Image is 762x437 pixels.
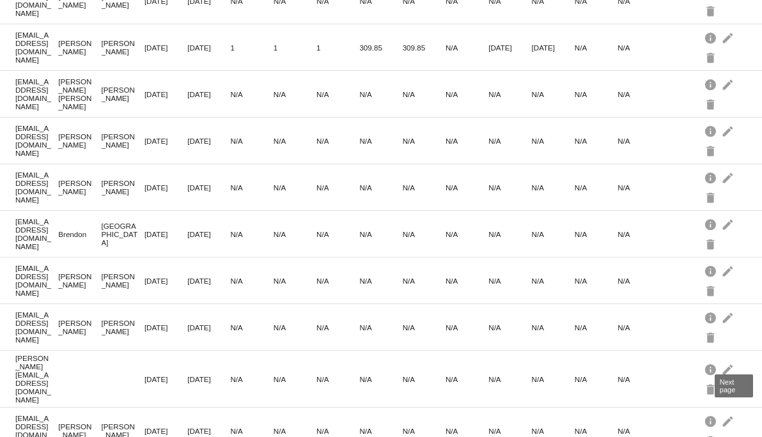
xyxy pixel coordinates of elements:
[230,180,273,195] mat-cell: N/A
[532,134,575,148] mat-cell: N/A
[359,273,402,288] mat-cell: N/A
[316,227,359,241] mat-cell: N/A
[187,87,230,102] mat-cell: [DATE]
[488,180,531,195] mat-cell: N/A
[618,87,660,102] mat-cell: N/A
[704,307,719,327] mat-icon: info
[721,359,736,379] mat-icon: edit
[15,307,58,347] mat-cell: [EMAIL_ADDRESS][DOMAIN_NAME]
[15,214,58,254] mat-cell: [EMAIL_ADDRESS][DOMAIN_NAME]
[446,372,488,387] mat-cell: N/A
[230,372,273,387] mat-cell: N/A
[274,372,316,387] mat-cell: N/A
[359,87,402,102] mat-cell: N/A
[446,180,488,195] mat-cell: N/A
[187,40,230,55] mat-cell: [DATE]
[359,40,402,55] mat-cell: 309.85
[144,180,187,195] mat-cell: [DATE]
[721,121,736,141] mat-icon: edit
[144,273,187,288] mat-cell: [DATE]
[575,320,618,335] mat-cell: N/A
[403,372,446,387] mat-cell: N/A
[618,372,660,387] mat-cell: N/A
[274,87,316,102] mat-cell: N/A
[102,218,144,250] mat-cell: [GEOGRAPHIC_DATA]
[446,134,488,148] mat-cell: N/A
[274,227,316,241] mat-cell: N/A
[488,134,531,148] mat-cell: N/A
[704,261,719,280] mat-icon: info
[704,280,719,300] mat-icon: delete
[359,227,402,241] mat-cell: N/A
[704,27,719,47] mat-icon: info
[15,261,58,300] mat-cell: [EMAIL_ADDRESS][DOMAIN_NAME]
[187,180,230,195] mat-cell: [DATE]
[446,87,488,102] mat-cell: N/A
[274,40,316,55] mat-cell: 1
[102,36,144,59] mat-cell: [PERSON_NAME]
[403,134,446,148] mat-cell: N/A
[704,327,719,347] mat-icon: delete
[532,180,575,195] mat-cell: N/A
[721,307,736,327] mat-icon: edit
[230,40,273,55] mat-cell: 1
[721,261,736,280] mat-icon: edit
[187,372,230,387] mat-cell: [DATE]
[532,320,575,335] mat-cell: N/A
[532,40,575,55] mat-cell: [DATE]
[359,320,402,335] mat-cell: N/A
[58,316,101,339] mat-cell: [PERSON_NAME]
[187,134,230,148] mat-cell: [DATE]
[102,316,144,339] mat-cell: [PERSON_NAME]
[144,372,187,387] mat-cell: [DATE]
[230,320,273,335] mat-cell: N/A
[704,359,719,379] mat-icon: info
[488,87,531,102] mat-cell: N/A
[575,372,618,387] mat-cell: N/A
[575,180,618,195] mat-cell: N/A
[704,1,719,20] mat-icon: delete
[58,269,101,292] mat-cell: [PERSON_NAME]
[532,87,575,102] mat-cell: N/A
[15,27,58,67] mat-cell: [EMAIL_ADDRESS][DOMAIN_NAME]
[532,273,575,288] mat-cell: N/A
[403,227,446,241] mat-cell: N/A
[102,82,144,105] mat-cell: [PERSON_NAME]
[704,187,719,207] mat-icon: delete
[274,134,316,148] mat-cell: N/A
[446,227,488,241] mat-cell: N/A
[58,36,101,59] mat-cell: [PERSON_NAME]
[58,176,101,199] mat-cell: [PERSON_NAME]
[15,74,58,114] mat-cell: [EMAIL_ADDRESS][DOMAIN_NAME]
[488,40,531,55] mat-cell: [DATE]
[721,214,736,234] mat-icon: edit
[316,87,359,102] mat-cell: N/A
[316,40,359,55] mat-cell: 1
[230,87,273,102] mat-cell: N/A
[403,40,446,55] mat-cell: 309.85
[144,134,187,148] mat-cell: [DATE]
[15,121,58,160] mat-cell: [EMAIL_ADDRESS][DOMAIN_NAME]
[187,320,230,335] mat-cell: [DATE]
[532,372,575,387] mat-cell: N/A
[721,27,736,47] mat-icon: edit
[316,180,359,195] mat-cell: N/A
[144,320,187,335] mat-cell: [DATE]
[721,411,736,431] mat-icon: edit
[704,121,719,141] mat-icon: info
[274,320,316,335] mat-cell: N/A
[316,372,359,387] mat-cell: N/A
[704,47,719,67] mat-icon: delete
[575,40,618,55] mat-cell: N/A
[704,379,719,399] mat-icon: delete
[274,273,316,288] mat-cell: N/A
[403,180,446,195] mat-cell: N/A
[58,129,101,152] mat-cell: [PERSON_NAME]
[403,273,446,288] mat-cell: N/A
[488,372,531,387] mat-cell: N/A
[102,269,144,292] mat-cell: [PERSON_NAME]
[721,167,736,187] mat-icon: edit
[618,134,660,148] mat-cell: N/A
[102,176,144,199] mat-cell: [PERSON_NAME]
[704,234,719,254] mat-icon: delete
